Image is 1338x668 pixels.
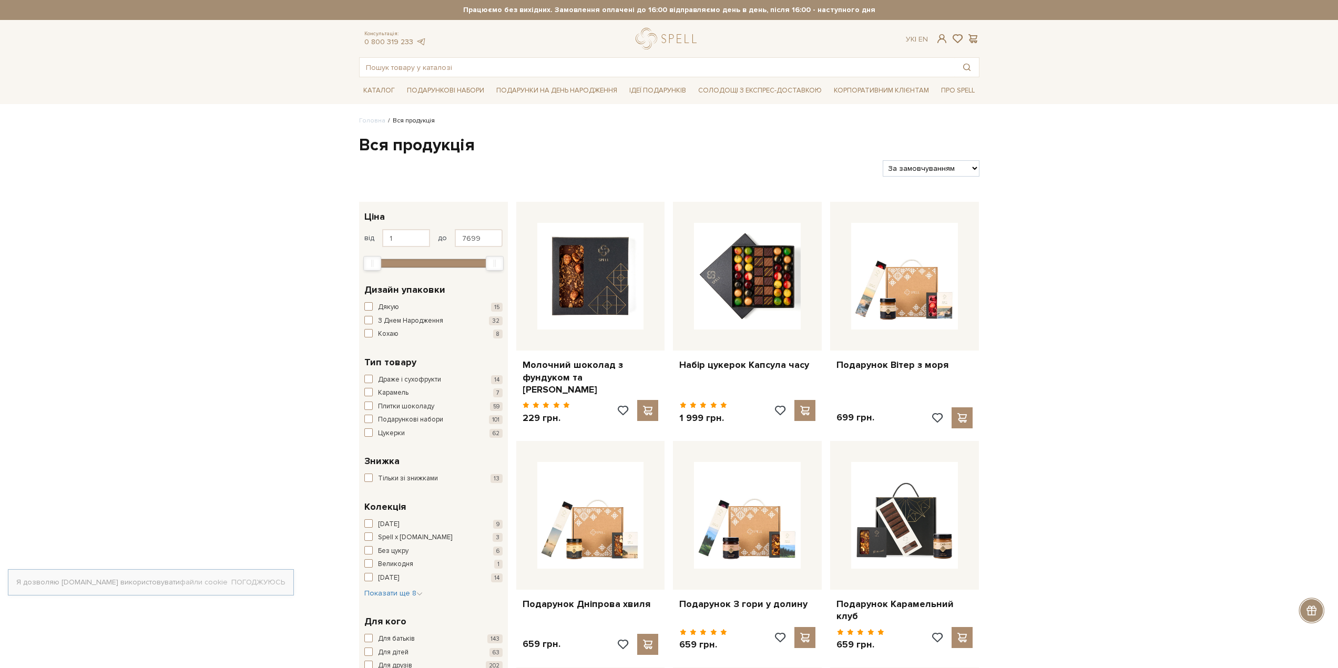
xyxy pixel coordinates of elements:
[364,474,503,484] button: Тільки зі знижками 13
[438,233,447,243] span: до
[636,28,701,49] a: logo
[385,116,435,126] li: Вся продукція
[378,316,443,326] span: З Днем Народження
[523,412,570,424] p: 229 грн.
[493,330,503,338] span: 8
[679,359,815,371] a: Набір цукерок Капсула часу
[364,388,503,398] button: Карамель 7
[378,388,408,398] span: Карамель
[364,415,503,425] button: Подарункові набори 101
[360,58,955,77] input: Пошук товару у каталозі
[364,316,503,326] button: З Днем Народження 32
[523,359,659,396] a: Молочний шоколад з фундуком та [PERSON_NAME]
[523,638,560,650] p: 659 грн.
[491,573,503,582] span: 14
[955,58,979,77] button: Пошук товару у каталозі
[364,283,445,297] span: Дизайн упаковки
[382,229,430,247] input: Ціна
[359,5,979,15] strong: Працюємо без вихідних. Замовлення оплачені до 16:00 відправляємо день в день, після 16:00 - насту...
[364,375,503,385] button: Драже і сухофрукти 14
[493,533,503,542] span: 3
[830,83,933,99] a: Корпоративним клієнтам
[694,81,826,99] a: Солодощі з експрес-доставкою
[359,83,399,99] a: Каталог
[493,547,503,556] span: 6
[489,415,503,424] span: 101
[364,454,400,468] span: Знижка
[493,520,503,529] span: 9
[364,233,374,243] span: від
[359,117,385,125] a: Головна
[364,589,423,598] span: Показати ще 8
[364,588,423,599] button: Показати ще 8
[364,559,503,570] button: Великодня 1
[363,256,381,271] div: Min
[492,83,621,99] a: Подарунки на День народження
[378,559,413,570] span: Великодня
[364,573,503,583] button: [DATE] 14
[364,519,503,530] button: [DATE] 9
[918,35,928,44] a: En
[403,83,488,99] a: Подарункові набори
[378,428,405,439] span: Цукерки
[8,578,293,587] div: Я дозволяю [DOMAIN_NAME] використовувати
[180,578,228,587] a: файли cookie
[455,229,503,247] input: Ціна
[836,639,884,651] p: 659 грн.
[489,316,503,325] span: 32
[491,303,503,312] span: 15
[679,639,727,651] p: 659 грн.
[489,648,503,657] span: 63
[364,329,503,340] button: Кохаю 8
[491,474,503,483] span: 13
[364,428,503,439] button: Цукерки 62
[378,546,408,557] span: Без цукру
[491,375,503,384] span: 14
[378,375,441,385] span: Драже і сухофрукти
[364,546,503,557] button: Без цукру 6
[364,37,413,46] a: 0 800 319 233
[836,359,973,371] a: Подарунок Вітер з моря
[486,256,504,271] div: Max
[364,210,385,224] span: Ціна
[364,532,503,543] button: Spell x [DOMAIN_NAME] 3
[416,37,426,46] a: telegram
[364,634,503,644] button: Для батьків 143
[378,415,443,425] span: Подарункові набори
[378,302,399,313] span: Дякую
[378,474,438,484] span: Тільки зі знижками
[487,634,503,643] span: 143
[364,355,416,369] span: Тип товару
[364,648,503,658] button: Для дітей 63
[378,634,415,644] span: Для батьків
[937,83,979,99] a: Про Spell
[231,578,285,587] a: Погоджуюсь
[906,35,928,44] div: Ук
[364,402,503,412] button: Плитки шоколаду 59
[489,429,503,438] span: 62
[679,412,727,424] p: 1 999 грн.
[523,598,659,610] a: Подарунок Дніпрова хвиля
[364,500,406,514] span: Колекція
[378,329,399,340] span: Кохаю
[490,402,503,411] span: 59
[493,388,503,397] span: 7
[364,30,426,37] span: Консультація:
[378,519,399,530] span: [DATE]
[494,560,503,569] span: 1
[836,412,874,424] p: 699 грн.
[378,648,408,658] span: Для дітей
[625,83,690,99] a: Ідеї подарунків
[378,532,452,543] span: Spell x [DOMAIN_NAME]
[364,614,406,629] span: Для кого
[364,302,503,313] button: Дякую 15
[915,35,916,44] span: |
[679,598,815,610] a: Подарунок З гори у долину
[378,402,434,412] span: Плитки шоколаду
[836,598,973,623] a: Подарунок Карамельний клуб
[359,135,979,157] h1: Вся продукція
[378,573,399,583] span: [DATE]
